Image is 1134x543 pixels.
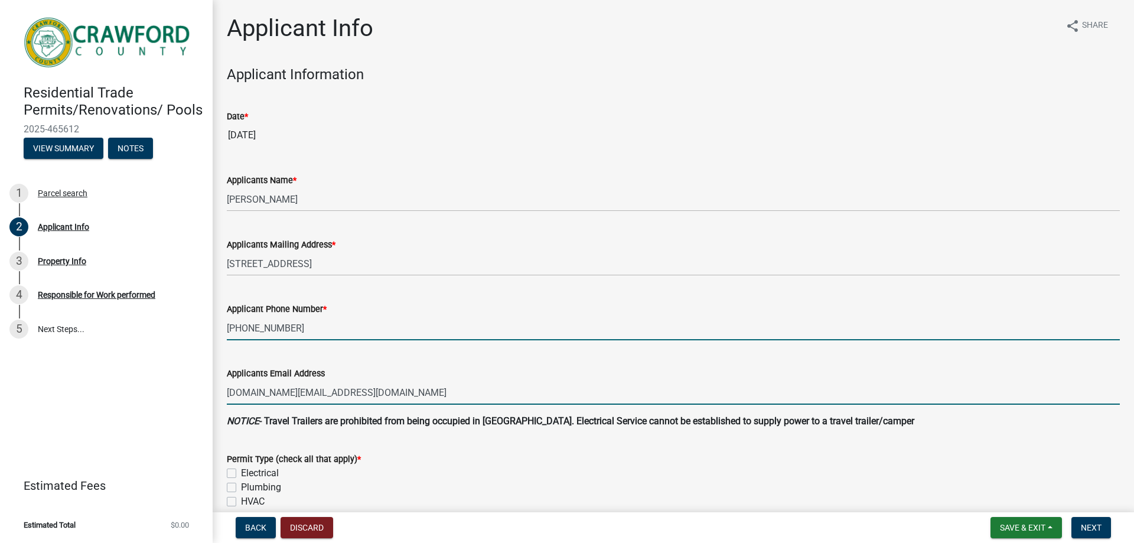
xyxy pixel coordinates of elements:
[1000,523,1045,532] span: Save & Exit
[227,370,325,378] label: Applicants Email Address
[9,184,28,203] div: 1
[38,223,89,231] div: Applicant Info
[38,257,86,265] div: Property Info
[227,66,1120,83] h4: Applicant Information
[245,523,266,532] span: Back
[1056,14,1117,37] button: shareShare
[9,474,194,498] a: Estimated Fees
[1082,19,1108,33] span: Share
[1065,19,1080,33] i: share
[227,456,361,464] label: Permit Type (check all that apply)
[990,517,1062,538] button: Save & Exit
[38,189,87,197] div: Parcel search
[1081,523,1102,532] span: Next
[241,480,281,495] label: Plumbing
[24,12,194,72] img: Crawford County, Georgia
[9,252,28,271] div: 3
[1071,517,1111,538] button: Next
[227,415,259,427] strong: NOTICE
[9,285,28,304] div: 4
[24,144,103,154] wm-modal-confirm: Summary
[24,138,103,159] button: View Summary
[9,320,28,339] div: 5
[24,84,203,119] h4: Residential Trade Permits/Renovations/ Pools
[227,305,327,314] label: Applicant Phone Number
[236,517,276,538] button: Back
[227,113,248,121] label: Date
[9,217,28,236] div: 2
[108,138,153,159] button: Notes
[108,144,153,154] wm-modal-confirm: Notes
[24,123,189,135] span: 2025-465612
[171,521,189,529] span: $0.00
[227,177,296,185] label: Applicants Name
[259,415,914,427] strong: - Travel Trailers are prohibited from being occupied in [GEOGRAPHIC_DATA]. Electrical Service can...
[38,291,155,299] div: Responsible for Work performed
[227,14,373,43] h1: Applicant Info
[24,521,76,529] span: Estimated Total
[281,517,333,538] button: Discard
[227,241,335,249] label: Applicants Mailing Address
[241,495,265,509] label: HVAC
[241,466,279,480] label: Electrical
